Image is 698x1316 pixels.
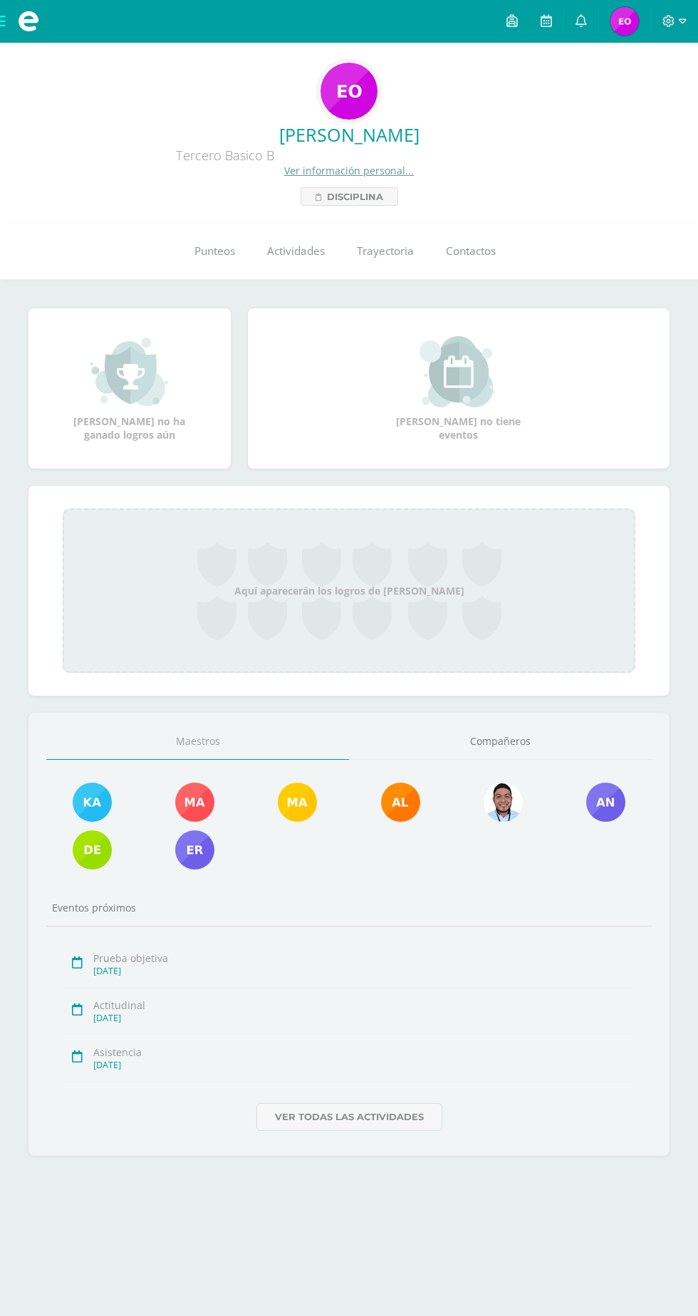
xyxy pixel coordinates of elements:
a: Ver todas las actividades [256,1103,442,1131]
div: Tercero Basico B [11,147,439,164]
img: f5bcdfe112135d8e2907dab10a7547e4.png [278,783,317,822]
span: Disciplina [327,188,383,205]
img: f72a3625bd08d18753bdaa55ef8aee1f.png [610,7,639,36]
a: Trayectoria [340,223,429,280]
a: Actividades [251,223,340,280]
img: d015825c49c7989f71d1fd9a85bb1a15.png [381,783,420,822]
div: Prueba objetiva [93,951,637,965]
img: 13db4c08e544ead93a1678712b735bab.png [73,830,112,869]
div: [DATE] [93,1059,637,1071]
div: Asistencia [93,1045,637,1059]
a: Compañeros [349,724,652,760]
a: Disciplina [301,187,398,206]
div: [PERSON_NAME] no ha ganado logros aún [58,336,201,442]
img: 1f2e8e37630fc34ac18bb8c35a21a511.png [321,63,377,120]
span: Trayectoria [357,244,414,258]
div: Actitudinal [93,998,637,1012]
img: 6bf64b0700033a2ca3395562ad6aa597.png [484,783,523,822]
a: Maestros [46,724,349,760]
a: Contactos [429,223,511,280]
img: achievement_small.png [90,336,168,407]
span: Actividades [267,244,325,258]
img: 3b51858fa93919ca30eb1aad2d2e7161.png [175,830,214,869]
img: 5b69ea46538634a852163c0590dc3ff7.png [586,783,625,822]
span: Punteos [194,244,235,258]
img: 1c285e60f6ff79110def83009e9e501a.png [73,783,112,822]
div: [DATE] [93,965,637,977]
a: Ver información personal... [284,164,414,177]
a: [PERSON_NAME] [11,122,687,147]
img: c020eebe47570ddd332f87e65077e1d5.png [175,783,214,822]
img: event_small.png [420,336,497,407]
div: [DATE] [93,1012,637,1024]
div: [PERSON_NAME] no tiene eventos [387,336,530,442]
a: Punteos [178,223,251,280]
span: Contactos [446,244,496,258]
div: Aquí aparecerán los logros de [PERSON_NAME] [63,508,635,673]
div: Eventos próximos [46,901,652,914]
